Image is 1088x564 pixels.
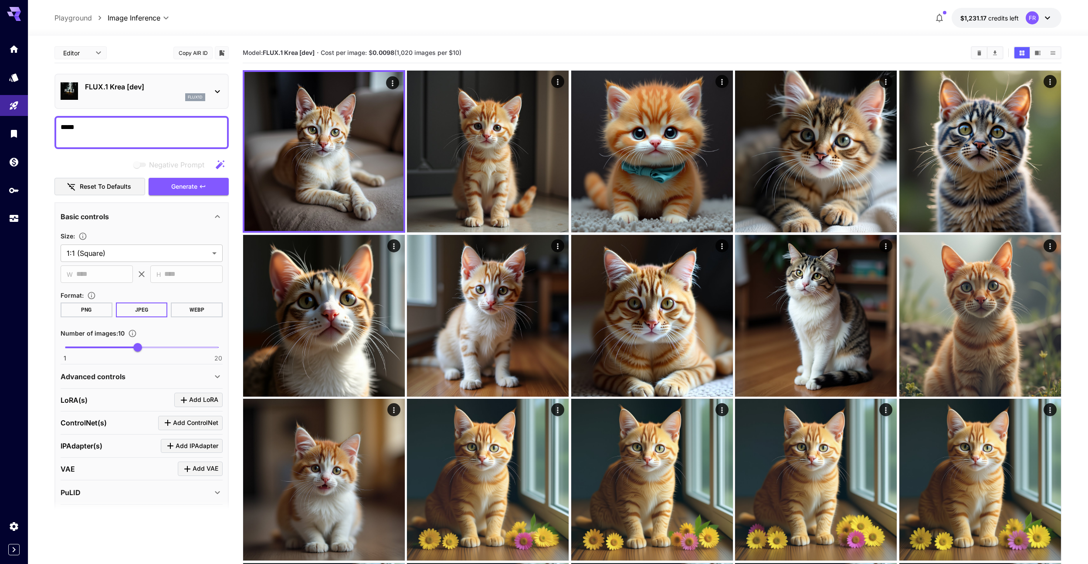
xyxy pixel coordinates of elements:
[1030,47,1045,58] button: Show images in video view
[1014,47,1030,58] button: Show images in grid view
[407,399,569,561] img: Z
[178,462,223,476] button: Click to add VAE
[193,463,218,474] span: Add VAE
[960,14,1019,23] div: $1,231.17264
[171,181,197,192] span: Generate
[214,354,222,363] span: 20
[387,403,400,416] div: Actions
[173,418,218,428] span: Add ControlNet
[149,178,229,196] button: Generate
[61,418,107,428] p: ControlNet(s)
[373,49,394,56] b: 0.0098
[61,302,112,317] button: PNG
[321,49,461,56] span: Cost per image: $ (1,020 images per $10)
[244,72,403,231] img: 2Q==
[149,160,204,170] span: Negative Prompt
[971,46,1003,59] div: Clear ImagesDownload All
[116,302,168,317] button: JPEG
[407,235,569,397] img: 9k=
[243,235,405,397] img: 2Q==
[61,78,223,105] div: FLUX.1 Krea [dev]flux1d
[61,482,223,503] div: PuLID
[61,206,223,227] div: Basic controls
[54,13,92,23] a: Playground
[84,291,99,300] button: Choose the file format for the output image.
[552,403,565,416] div: Actions
[189,394,218,405] span: Add LoRA
[735,235,897,397] img: Z
[9,185,19,196] div: API Keys
[161,439,223,453] button: Click to add IPAdapter
[218,48,226,58] button: Add to library
[156,269,161,279] span: H
[61,395,88,405] p: LoRA(s)
[61,464,75,474] p: VAE
[67,269,73,279] span: W
[387,239,400,252] div: Actions
[63,48,90,58] span: Editor
[67,248,209,258] span: 1:1 (Square)
[243,49,315,56] span: Model:
[972,47,987,58] button: Clear Images
[899,399,1061,561] img: 9k=
[571,71,733,232] img: 9k=
[899,71,1061,232] img: Z
[188,94,203,100] p: flux1d
[1044,403,1057,416] div: Actions
[552,75,565,88] div: Actions
[1013,46,1061,59] div: Show images in grid viewShow images in video viewShow images in list view
[987,47,1003,58] button: Download All
[735,399,897,561] img: 2Q==
[715,239,729,252] div: Actions
[108,13,160,23] span: Image Inference
[571,399,733,561] img: Z
[61,366,223,387] div: Advanced controls
[1044,75,1057,88] div: Actions
[407,71,569,232] img: Z
[715,75,729,88] div: Actions
[61,232,75,240] span: Size :
[173,47,213,59] button: Copy AIR ID
[61,371,125,382] p: Advanced controls
[158,416,223,430] button: Click to add ControlNet
[9,128,19,139] div: Library
[952,8,1061,28] button: $1,231.17264FR
[174,393,223,407] button: Click to add LoRA
[880,75,893,88] div: Actions
[8,544,20,555] button: Expand sidebar
[9,213,19,224] div: Usage
[571,235,733,397] img: 9k=
[735,71,897,232] img: 2Q==
[75,232,91,241] button: Adjust the dimensions of the generated image by specifying its width and height in pixels, or sel...
[61,211,109,222] p: Basic controls
[54,178,145,196] button: Reset to defaults
[125,329,140,338] button: Specify how many images to generate in a single request. Each image generation will be charged se...
[386,76,399,89] div: Actions
[64,354,66,363] span: 1
[9,72,19,83] div: Models
[263,49,315,56] b: FLUX.1 Krea [dev]
[243,399,405,561] img: 2Q==
[9,100,19,111] div: Playground
[317,48,319,58] p: ·
[9,521,19,532] div: Settings
[1044,239,1057,252] div: Actions
[171,302,223,317] button: WEBP
[988,14,1019,22] span: credits left
[9,44,19,54] div: Home
[61,292,84,299] span: Format :
[1045,47,1061,58] button: Show images in list view
[1026,11,1039,24] div: FR
[176,441,218,452] span: Add IPAdapter
[54,13,108,23] nav: breadcrumb
[552,239,565,252] div: Actions
[960,14,988,22] span: $1,231.17
[899,235,1061,397] img: 2Q==
[880,239,893,252] div: Actions
[880,403,893,416] div: Actions
[61,441,102,451] p: IPAdapter(s)
[132,159,211,170] span: Negative prompts are not compatible with the selected model.
[61,330,125,337] span: Number of images : 10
